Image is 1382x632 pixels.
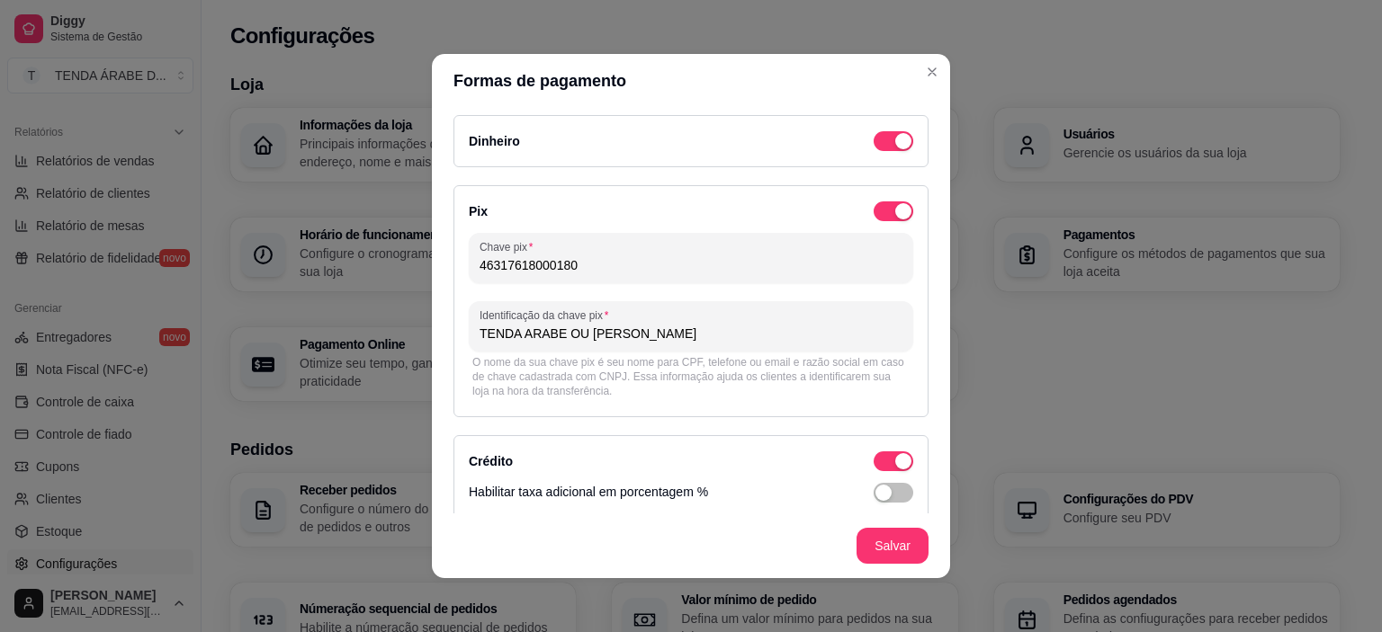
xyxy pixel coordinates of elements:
[469,483,708,503] p: Habilitar taxa adicional em porcentagem %
[857,528,929,564] button: Salvar
[432,54,950,108] header: Formas de pagamento
[480,239,539,254] label: Chave pix
[480,256,902,274] input: Chave pix
[480,307,615,323] label: Identificação da chave pix
[918,58,947,86] button: Close
[472,355,910,398] div: O nome da sua chave pix é seu nome para CPF, telefone ou email e razão social em caso de chave ca...
[469,134,520,148] label: Dinheiro
[469,204,488,218] label: Pix
[480,325,902,343] input: Identificação da chave pix
[469,454,513,468] label: Crédito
